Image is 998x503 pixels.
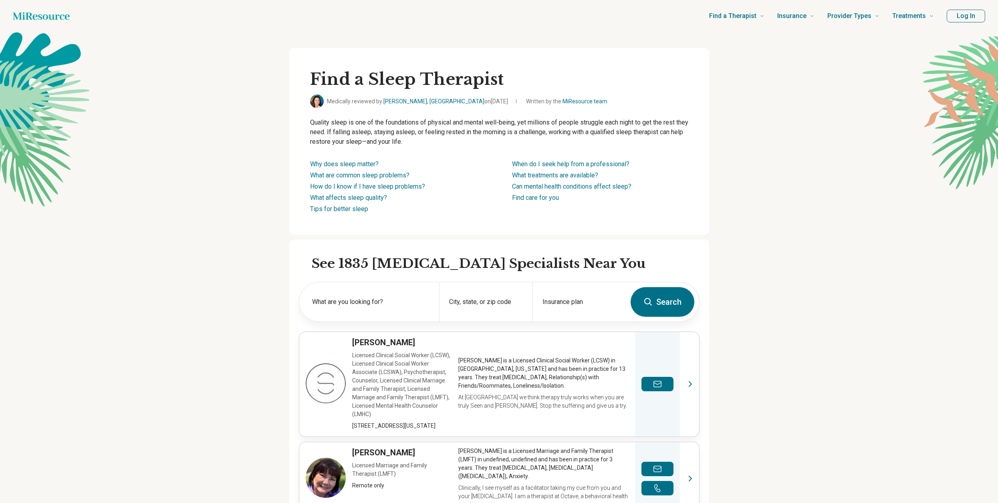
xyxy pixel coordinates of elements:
p: Quality sleep is one of the foundations of physical and mental well-being, yet millions of people... [310,118,688,147]
a: Tips for better sleep [310,205,368,213]
a: What treatments are available? [512,171,598,179]
span: Treatments [892,10,926,22]
a: MiResource team [563,98,607,105]
span: Provider Types [827,10,871,22]
a: [PERSON_NAME], [GEOGRAPHIC_DATA] [383,98,484,105]
button: Search [631,287,694,317]
a: What affects sleep quality? [310,194,387,201]
button: Send a message [641,462,673,476]
h2: See 1835 [MEDICAL_DATA] Specialists Near You [312,256,700,272]
a: Home page [13,8,70,24]
a: What are common sleep problems? [310,171,409,179]
button: Make a phone call [641,481,673,495]
h1: Find a Sleep Therapist [310,69,688,90]
label: What are you looking for? [312,297,429,307]
button: Log In [947,10,985,22]
a: Find care for you [512,194,559,201]
span: Medically reviewed by [327,97,508,106]
a: When do I seek help from a professional? [512,160,629,168]
span: Insurance [777,10,806,22]
span: Find a Therapist [709,10,756,22]
span: on [DATE] [484,98,508,105]
a: Why does sleep matter? [310,160,379,168]
a: Can mental health conditions affect sleep? [512,183,631,190]
button: Send a message [641,377,673,391]
a: How do I know if I have sleep problems? [310,183,425,190]
span: Written by the [526,97,607,106]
